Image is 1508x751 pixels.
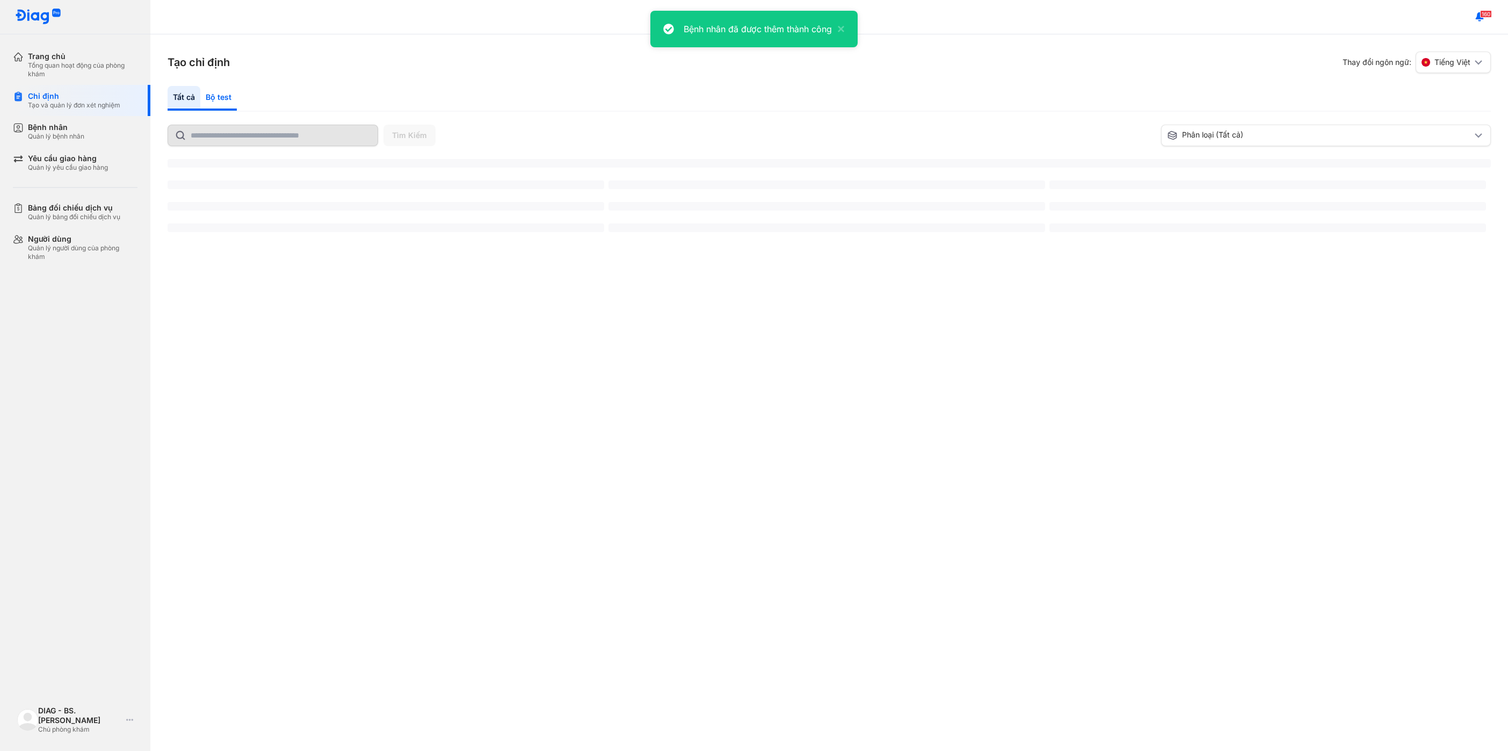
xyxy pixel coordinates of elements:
div: Quản lý người dùng của phòng khám [28,244,137,261]
div: Quản lý bảng đối chiếu dịch vụ [28,213,120,221]
div: Bệnh nhân [28,122,84,132]
div: Tất cả [168,86,200,111]
span: ‌ [1049,202,1486,211]
h3: Tạo chỉ định [168,55,230,70]
div: Thay đổi ngôn ngữ: [1343,52,1491,73]
span: ‌ [168,180,604,189]
div: Chỉ định [28,91,120,101]
div: Yêu cầu giao hàng [28,154,108,163]
div: Tạo và quản lý đơn xét nghiệm [28,101,120,110]
span: ‌ [168,202,604,211]
span: 160 [1480,10,1492,18]
span: ‌ [168,159,1491,168]
img: logo [17,709,38,730]
div: Quản lý bệnh nhân [28,132,84,141]
div: Bộ test [200,86,237,111]
div: Chủ phòng khám [38,725,122,734]
div: Người dùng [28,234,137,244]
span: ‌ [1049,223,1486,232]
div: Bảng đối chiếu dịch vụ [28,203,120,213]
span: ‌ [168,223,604,232]
div: DIAG - BS. [PERSON_NAME] [38,706,122,725]
div: Trang chủ [28,52,137,61]
img: logo [15,9,61,25]
div: Tổng quan hoạt động của phòng khám [28,61,137,78]
span: ‌ [1049,180,1486,189]
span: ‌ [608,202,1045,211]
button: close [832,23,845,35]
span: ‌ [608,223,1045,232]
div: Bệnh nhân đã được thêm thành công [684,23,832,35]
button: Tìm Kiếm [383,125,436,146]
div: Quản lý yêu cầu giao hàng [28,163,108,172]
span: ‌ [608,180,1045,189]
